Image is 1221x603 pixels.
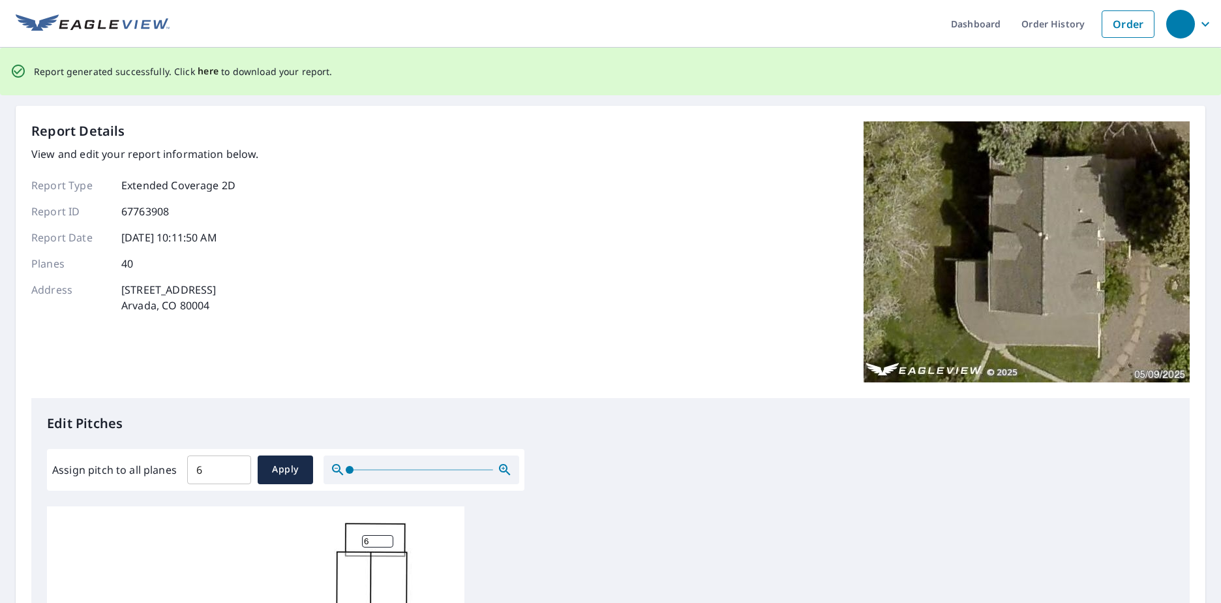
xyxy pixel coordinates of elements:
p: 67763908 [121,204,169,219]
span: Apply [268,461,303,478]
p: [STREET_ADDRESS] Arvada, CO 80004 [121,282,216,313]
img: Top image [864,121,1190,382]
p: Report Date [31,230,110,245]
p: Edit Pitches [47,414,1174,433]
p: [DATE] 10:11:50 AM [121,230,217,245]
p: Report Details [31,121,125,141]
p: Report Type [31,178,110,193]
p: Extended Coverage 2D [121,178,235,193]
label: Assign pitch to all planes [52,462,177,478]
button: here [198,63,219,80]
p: View and edit your report information below. [31,146,259,162]
img: EV Logo [16,14,170,34]
input: 00.0 [187,452,251,488]
a: Order [1102,10,1154,38]
p: 40 [121,256,133,271]
p: Report ID [31,204,110,219]
p: Planes [31,256,110,271]
button: Apply [258,456,313,484]
p: Report generated successfully. Click to download your report. [34,63,333,80]
p: Address [31,282,110,313]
